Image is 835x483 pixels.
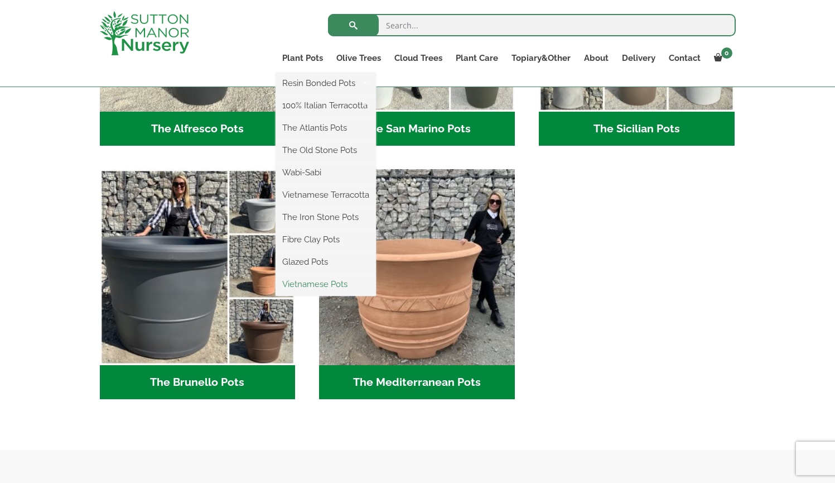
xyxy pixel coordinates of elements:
img: The Mediterranean Pots [319,169,515,365]
a: The Atlantis Pots [276,119,376,136]
a: About [577,50,615,66]
h2: The Sicilian Pots [539,112,735,146]
h2: The Mediterranean Pots [319,365,515,400]
a: Contact [662,50,707,66]
h2: The San Marino Pots [319,112,515,146]
a: Vietnamese Terracotta [276,186,376,203]
a: Fibre Clay Pots [276,231,376,248]
a: Olive Trees [330,50,388,66]
span: 0 [721,47,732,59]
a: Wabi-Sabi [276,164,376,181]
input: Search... [328,14,736,36]
a: Visit product category The Mediterranean Pots [319,169,515,399]
a: The Iron Stone Pots [276,209,376,226]
a: Visit product category The Brunello Pots [100,169,296,399]
h2: The Brunello Pots [100,365,296,400]
a: Vietnamese Pots [276,276,376,293]
img: The Brunello Pots [100,169,296,365]
a: 0 [707,50,736,66]
h2: The Alfresco Pots [100,112,296,146]
a: Resin Bonded Pots [276,75,376,92]
a: The Old Stone Pots [276,142,376,159]
img: logo [100,11,189,55]
a: Plant Pots [276,50,330,66]
a: 100% Italian Terracotta [276,97,376,114]
a: Cloud Trees [388,50,449,66]
a: Plant Care [449,50,505,66]
a: Delivery [615,50,662,66]
a: Topiary&Other [505,50,577,66]
a: Glazed Pots [276,254,376,270]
